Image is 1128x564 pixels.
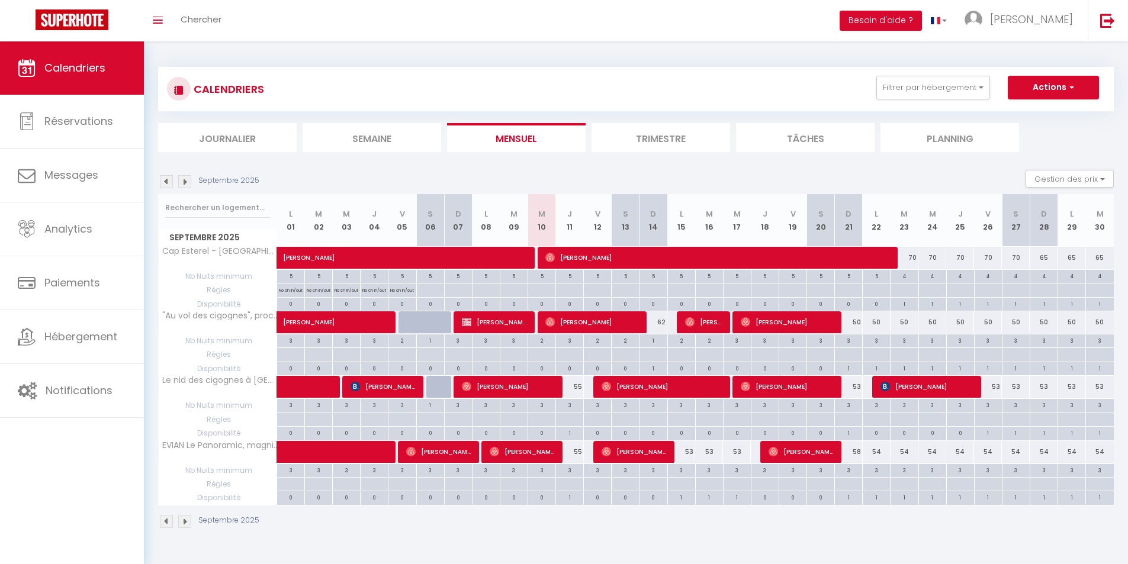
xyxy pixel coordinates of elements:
div: 0 [835,298,862,309]
th: 02 [305,194,333,247]
p: No ch in/out [279,283,303,295]
div: 3 [1086,334,1114,346]
div: 0 [445,362,472,373]
div: 50 [1058,311,1086,333]
span: [PERSON_NAME] [545,246,889,269]
div: 0 [807,362,834,373]
div: 0 [417,298,444,309]
span: Disponibilité [159,362,277,375]
span: Règles [159,283,277,296]
input: Rechercher un logement... [165,197,270,218]
span: [PERSON_NAME] [406,440,471,463]
div: 50 [863,311,891,333]
div: 0 [584,362,611,373]
abbr: D [846,208,851,220]
div: 0 [305,298,332,309]
div: 3 [891,334,918,346]
div: 50 [891,311,918,333]
div: 5 [473,270,500,281]
abbr: M [901,208,908,220]
h3: CALENDRIERS [191,76,264,102]
div: 5 [500,270,528,281]
span: "Au vol des cigognes", proche [GEOGRAPHIC_DATA], [GEOGRAPHIC_DATA] et Marchés de [DATE] [160,311,279,320]
div: 3 [668,399,695,410]
div: 1 [891,298,918,309]
abbr: M [929,208,936,220]
div: 3 [388,399,416,410]
div: 0 [556,298,583,309]
div: 1 [891,362,918,373]
div: 3 [361,399,388,410]
div: 0 [779,298,806,309]
abbr: J [958,208,963,220]
div: 3 [333,399,360,410]
span: [PERSON_NAME] [741,375,834,398]
span: [PERSON_NAME] [769,440,834,463]
abbr: S [428,208,433,220]
abbr: L [875,208,878,220]
div: 1 [975,362,1002,373]
div: 3 [751,334,779,346]
th: 26 [974,194,1002,247]
div: 1 [1086,298,1114,309]
abbr: L [289,208,293,220]
div: 0 [388,362,416,373]
p: No ch in/out [335,283,358,295]
span: Règles [159,348,277,361]
span: Règles [159,413,277,426]
div: 5 [612,270,639,281]
div: 53 [835,376,863,398]
span: Messages [44,167,98,182]
th: 10 [528,194,555,247]
p: No ch in/out [362,283,386,295]
th: 24 [918,194,946,247]
th: 22 [863,194,891,247]
a: [PERSON_NAME] [277,311,305,334]
div: 0 [639,298,667,309]
span: [PERSON_NAME] [602,440,667,463]
th: 03 [333,194,361,247]
img: Super Booking [36,9,108,30]
div: 1 [1002,362,1030,373]
th: 21 [835,194,863,247]
div: 3 [1030,334,1058,346]
li: Mensuel [447,123,586,152]
li: Tâches [736,123,875,152]
div: 5 [277,270,304,281]
abbr: M [343,208,350,220]
abbr: M [538,208,545,220]
div: 5 [361,270,388,281]
div: 70 [1002,247,1030,269]
div: 0 [696,362,723,373]
div: 5 [445,270,472,281]
span: [PERSON_NAME] [283,240,528,263]
div: 0 [724,298,751,309]
div: 5 [835,270,862,281]
div: 1 [417,399,444,410]
th: 27 [1002,194,1030,247]
span: Notifications [46,383,113,398]
div: 4 [891,270,918,281]
div: 0 [388,298,416,309]
div: 0 [668,362,695,373]
div: 3 [1002,334,1030,346]
span: [PERSON_NAME] [351,375,416,398]
span: [PERSON_NAME] [462,375,555,398]
th: 06 [416,194,444,247]
div: 0 [473,362,500,373]
div: 50 [1002,311,1030,333]
li: Semaine [303,123,441,152]
span: Nb Nuits minimum [159,270,277,283]
div: 5 [639,270,667,281]
div: 1 [947,298,974,309]
img: ... [965,11,982,28]
div: 0 [863,298,890,309]
span: Paiements [44,275,100,290]
span: Nb Nuits minimum [159,399,277,412]
div: 3 [807,399,834,410]
div: 0 [473,298,500,309]
span: [PERSON_NAME] [741,311,834,333]
th: 23 [891,194,918,247]
div: 4 [1058,270,1085,281]
div: 3 [361,334,388,346]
